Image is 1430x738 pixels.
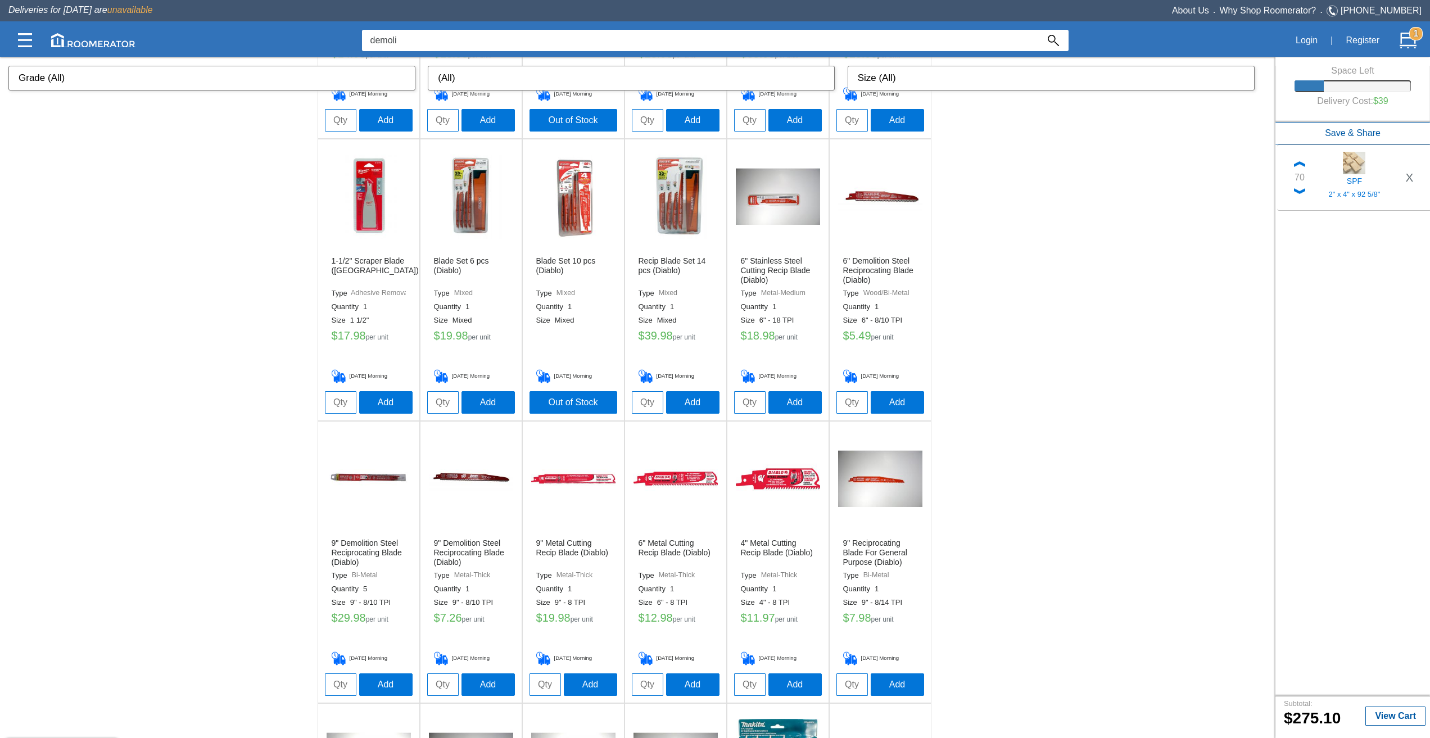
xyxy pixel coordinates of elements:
img: Delivery_Cart.png [434,369,452,383]
h5: 19.98 [434,329,508,346]
h5: 7.98 [843,612,917,628]
label: Size [536,598,555,607]
h5: [DATE] Morning [536,651,610,665]
label: Mixed [657,316,681,325]
label: 9" - 8/10 TPI [452,598,497,607]
label: $ [332,612,338,624]
img: Delivery_Cart.png [536,651,554,665]
button: Add [871,391,924,414]
a: Why Shop Roomerator? [1220,6,1316,15]
label: Size [843,316,862,325]
label: $ [332,329,338,342]
label: per unit [366,334,388,341]
input: Qty [427,673,459,696]
img: /app/images/Buttons/favicon.jpg [327,437,411,521]
h6: Delivery Cost: [1303,92,1402,111]
img: /app/images/Buttons/favicon.jpg [429,437,513,521]
label: per unit [673,334,695,341]
button: Add [871,673,924,696]
label: $ [843,329,849,342]
label: Adhesive Removal [351,289,406,298]
label: 9" - 8 TPI [555,598,590,607]
input: Qty [427,391,459,414]
label: Metal-Thick [454,571,491,580]
label: Size [843,598,862,607]
label: Size [332,598,350,607]
h6: 6" Stainless Steel Cutting Recip Blade (Diablo) [741,256,815,284]
label: Type [639,571,659,580]
h5: 11.97 [741,612,815,628]
h5: [DATE] Morning [741,87,815,101]
img: Up_Chevron.png [1294,161,1305,167]
label: per unit [871,616,894,623]
label: Quantity [843,585,875,594]
label: Size [434,598,452,607]
h5: [DATE] Morning [843,369,917,383]
img: Cart.svg [1400,32,1417,49]
label: Type [639,289,659,298]
h6: Blade Set 6 pcs (Diablo) [434,256,508,284]
label: Bi-Metal [863,571,889,580]
img: /app/images/Buttons/favicon.jpg [633,437,718,521]
img: Delivery_Cart.png [843,87,861,101]
label: Quantity [536,585,568,594]
label: 9" - 8/14 TPI [862,598,907,607]
label: Quantity [434,585,465,594]
small: Subtotal: [1284,699,1313,708]
h5: [DATE] Morning [639,651,713,665]
button: Add [666,109,719,132]
h5: 12.98 [639,612,713,628]
label: $39 [1373,96,1388,106]
label: Type [434,289,454,298]
label: 1 [670,302,678,311]
label: 1 [670,585,678,594]
label: Quantity [332,302,363,311]
label: 6" - 8/10 TPI [862,316,907,325]
h5: [DATE] Morning [741,369,815,383]
label: Metal-Thick [761,571,798,580]
button: Add [359,391,413,414]
label: Quantity [843,302,875,311]
label: per unit [468,334,491,341]
img: Delivery_Cart.png [639,651,657,665]
label: per unit [571,616,593,623]
h5: 39.98 [639,329,713,346]
img: Delivery_Cart.png [639,369,657,383]
img: /app/images/Buttons/favicon.jpg [838,437,922,521]
span: Deliveries for [DATE] are [8,5,153,15]
img: Categories.svg [18,33,32,47]
label: Size [741,598,759,607]
b: View Cart [1375,711,1416,721]
input: Search...? [362,30,1038,51]
label: $ [639,612,645,624]
h5: [DATE] Morning [332,651,406,665]
h5: [DATE] Morning [434,651,508,665]
div: 70 [1295,171,1305,184]
label: 1 [568,585,576,594]
button: Add [768,391,822,414]
h5: [DATE] Morning [332,87,406,101]
h5: [DATE] Morning [434,369,508,383]
img: Delivery_Cart.png [639,87,657,101]
label: per unit [366,616,388,623]
label: 1 1/2" [350,316,374,325]
label: 6" - 8 TPI [657,598,692,607]
label: 6" - 18 TPI [759,316,798,325]
h5: 19.98 [536,612,610,628]
label: Size [536,316,555,325]
h6: 6" Demolition Steel Reciprocating Blade (Diablo) [843,256,917,284]
input: Qty [325,109,356,132]
span: • [1316,10,1327,15]
h6: 9" Reciprocating Blade For General Purpose (Diablo) [843,538,917,567]
label: Size [434,316,452,325]
label: 1 [772,302,781,311]
label: 1 [875,585,883,594]
b: 275.10 [1284,709,1341,727]
img: Delivery_Cart.png [434,651,452,665]
h6: 4" Metal Cutting Recip Blade (Diablo) [741,538,815,567]
label: Type [332,289,351,298]
label: 1 [465,585,474,594]
img: Delivery_Cart.png [741,651,759,665]
label: Metal-Thick [659,571,695,580]
img: /app/images/Buttons/favicon.jpg [327,155,411,239]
